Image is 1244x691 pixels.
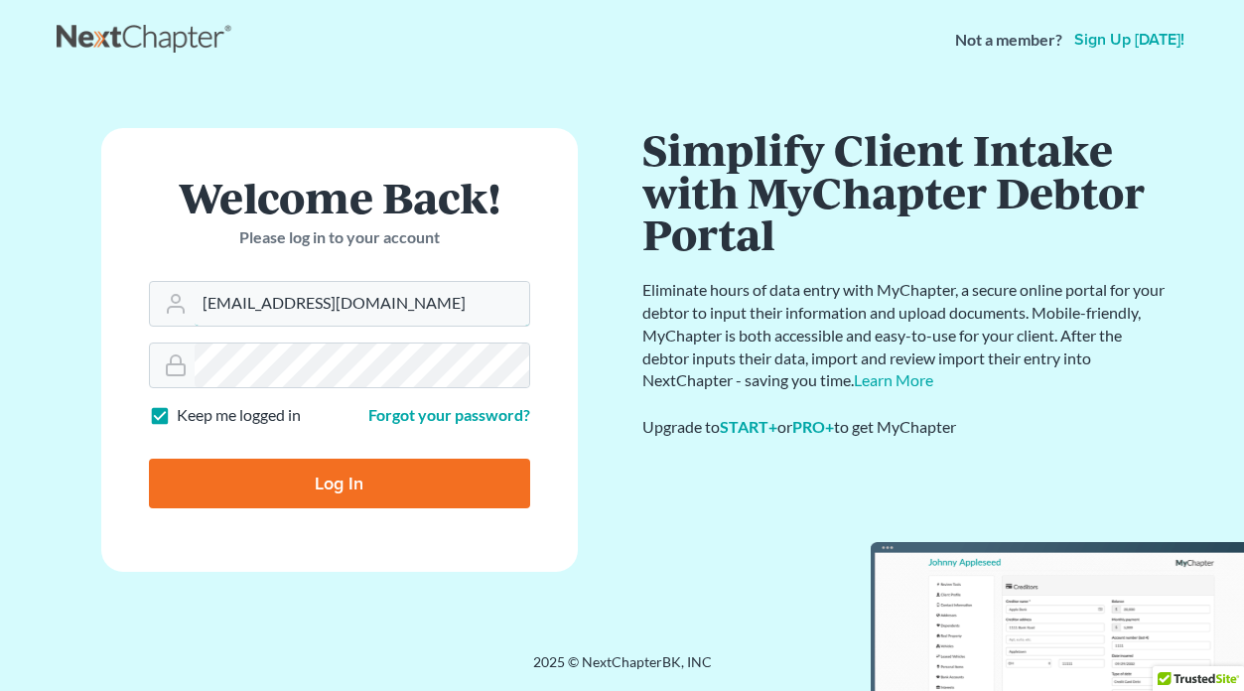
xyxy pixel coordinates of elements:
label: Keep me logged in [177,404,301,427]
p: Please log in to your account [149,226,530,249]
p: Eliminate hours of data entry with MyChapter, a secure online portal for your debtor to input the... [642,279,1169,392]
a: PRO+ [792,417,834,436]
strong: Not a member? [955,29,1062,52]
div: Upgrade to or to get MyChapter [642,416,1169,439]
a: Forgot your password? [368,405,530,424]
input: Log In [149,459,530,508]
h1: Welcome Back! [149,176,530,218]
a: Learn More [854,370,933,389]
a: Sign up [DATE]! [1070,32,1188,48]
a: START+ [720,417,777,436]
input: Email Address [195,282,529,326]
h1: Simplify Client Intake with MyChapter Debtor Portal [642,128,1169,255]
div: 2025 © NextChapterBK, INC [57,652,1188,688]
